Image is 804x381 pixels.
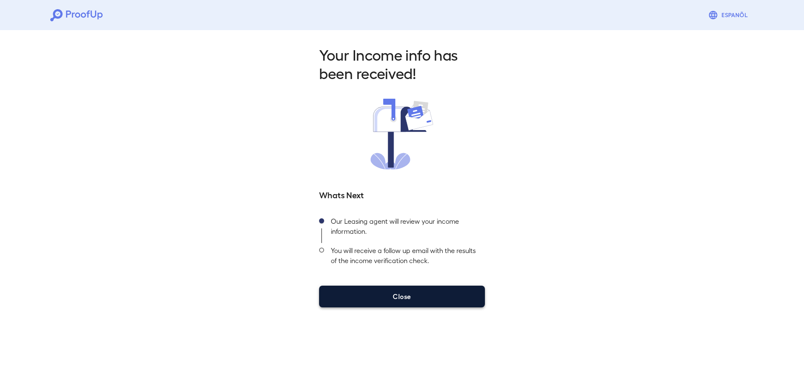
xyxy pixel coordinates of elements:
img: received.svg [371,99,433,169]
div: Our Leasing agent will review your income information. [324,214,485,243]
button: Espanõl [705,7,754,23]
h2: Your Income info has been received! [319,45,485,82]
h5: Whats Next [319,189,485,200]
div: You will receive a follow up email with the results of the income verification check. [324,243,485,272]
button: Close [319,286,485,307]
